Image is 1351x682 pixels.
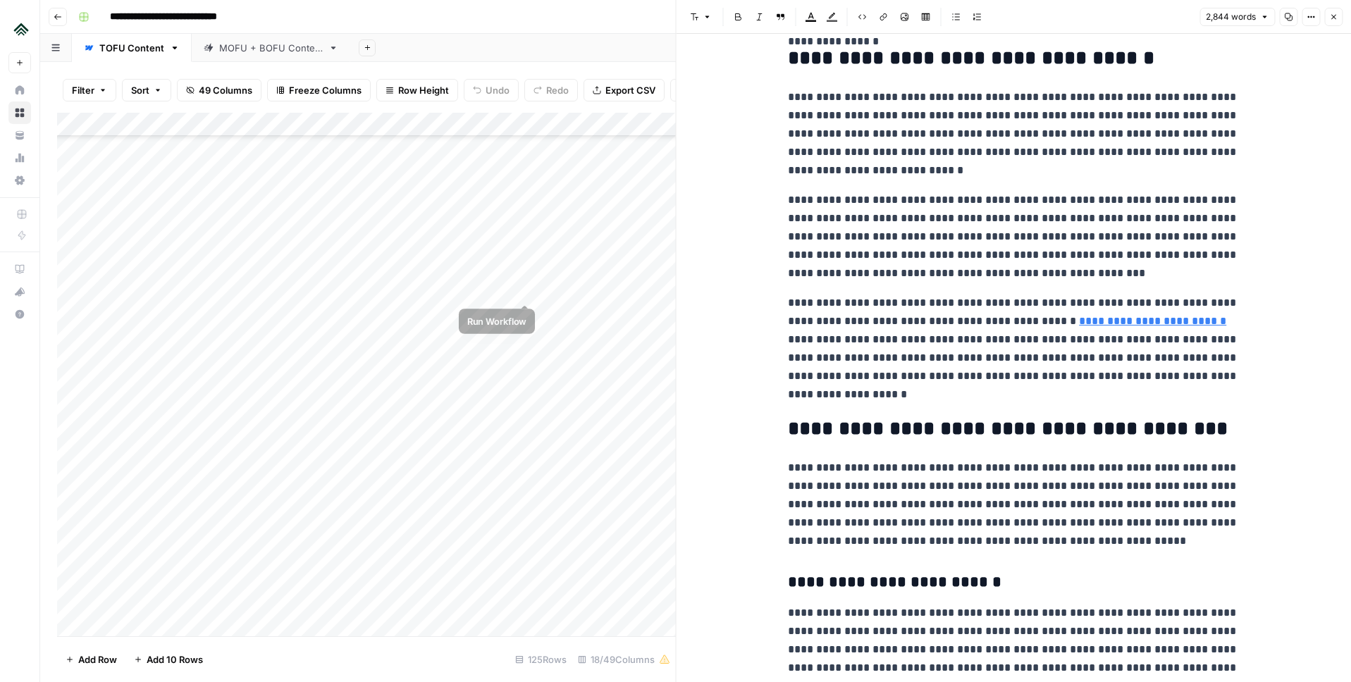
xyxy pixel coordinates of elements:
[8,101,31,124] a: Browse
[122,79,171,101] button: Sort
[8,147,31,169] a: Usage
[8,16,34,42] img: Uplisting Logo
[78,652,117,666] span: Add Row
[125,648,211,671] button: Add 10 Rows
[1199,8,1275,26] button: 2,844 words
[398,83,449,97] span: Row Height
[192,34,350,62] a: MOFU + BOFU Content
[510,648,572,671] div: 125 Rows
[584,79,665,101] button: Export CSV
[72,34,192,62] a: TOFU Content
[8,124,31,147] a: Your Data
[464,79,519,101] button: Undo
[131,83,149,97] span: Sort
[289,83,362,97] span: Freeze Columns
[219,41,323,55] div: MOFU + BOFU Content
[486,83,510,97] span: Undo
[57,648,125,671] button: Add Row
[8,280,31,303] button: What's new?
[546,83,569,97] span: Redo
[572,648,676,671] div: 18/49 Columns
[267,79,371,101] button: Freeze Columns
[376,79,458,101] button: Row Height
[605,83,655,97] span: Export CSV
[524,79,578,101] button: Redo
[72,83,94,97] span: Filter
[99,41,164,55] div: TOFU Content
[8,258,31,280] a: AirOps Academy
[8,169,31,192] a: Settings
[8,303,31,325] button: Help + Support
[63,79,116,101] button: Filter
[9,281,30,302] div: What's new?
[147,652,203,666] span: Add 10 Rows
[8,11,31,46] button: Workspace: Uplisting
[199,83,252,97] span: 49 Columns
[1206,11,1256,23] span: 2,844 words
[8,79,31,101] a: Home
[177,79,261,101] button: 49 Columns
